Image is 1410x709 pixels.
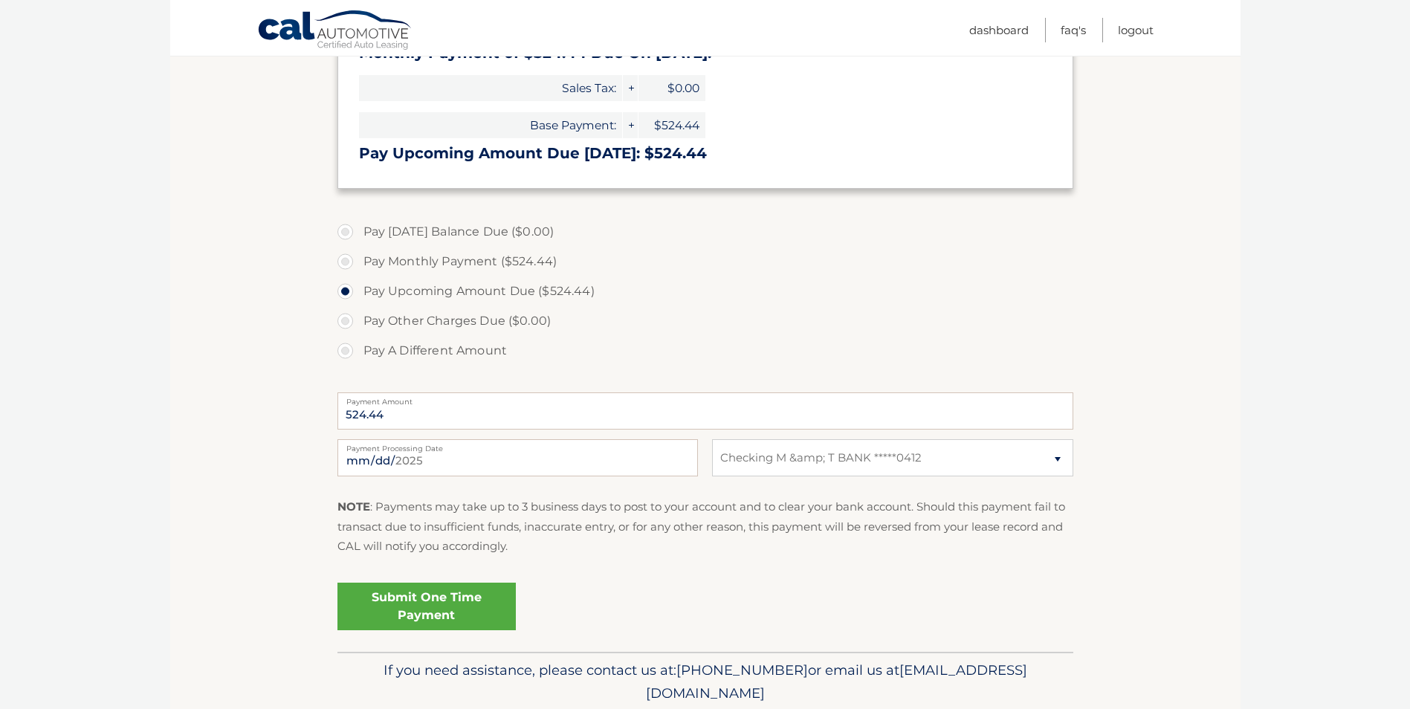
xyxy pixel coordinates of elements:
[359,75,622,101] span: Sales Tax:
[1118,18,1154,42] a: Logout
[359,144,1052,163] h3: Pay Upcoming Amount Due [DATE]: $524.44
[347,658,1064,706] p: If you need assistance, please contact us at: or email us at
[337,439,698,476] input: Payment Date
[359,112,622,138] span: Base Payment:
[638,112,705,138] span: $524.44
[257,10,413,53] a: Cal Automotive
[969,18,1029,42] a: Dashboard
[623,75,638,101] span: +
[337,583,516,630] a: Submit One Time Payment
[337,499,370,514] strong: NOTE
[337,336,1073,366] label: Pay A Different Amount
[638,75,705,101] span: $0.00
[337,439,698,451] label: Payment Processing Date
[623,112,638,138] span: +
[337,497,1073,556] p: : Payments may take up to 3 business days to post to your account and to clear your bank account....
[337,306,1073,336] label: Pay Other Charges Due ($0.00)
[337,276,1073,306] label: Pay Upcoming Amount Due ($524.44)
[337,247,1073,276] label: Pay Monthly Payment ($524.44)
[676,661,808,679] span: [PHONE_NUMBER]
[337,392,1073,404] label: Payment Amount
[337,217,1073,247] label: Pay [DATE] Balance Due ($0.00)
[337,392,1073,430] input: Payment Amount
[1061,18,1086,42] a: FAQ's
